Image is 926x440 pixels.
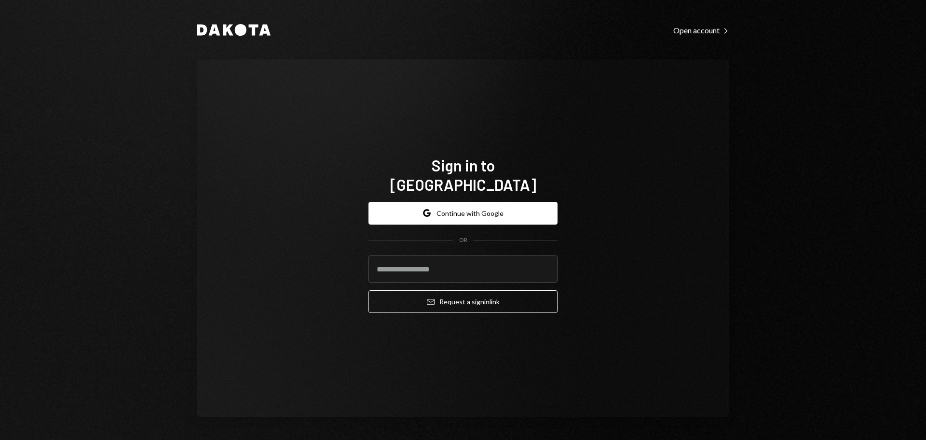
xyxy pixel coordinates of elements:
button: Request a signinlink [368,290,558,313]
h1: Sign in to [GEOGRAPHIC_DATA] [368,156,558,194]
button: Continue with Google [368,202,558,225]
a: Open account [673,25,729,35]
div: Open account [673,26,729,35]
div: OR [459,236,467,244]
